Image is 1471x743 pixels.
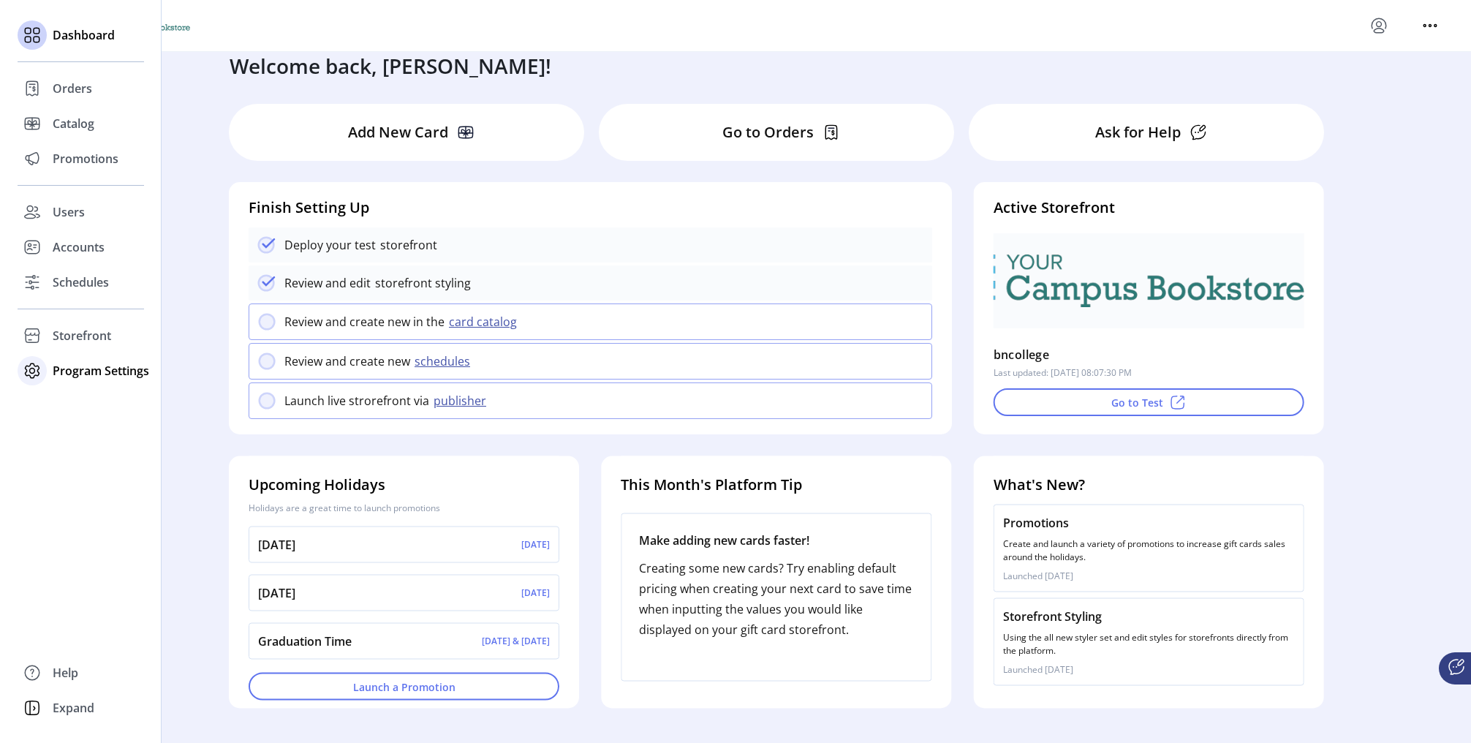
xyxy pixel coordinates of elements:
span: Schedules [53,274,109,291]
h4: What's New? [994,474,1304,496]
span: Promotions [53,150,118,167]
p: [DATE] [521,538,550,551]
button: menu [1418,14,1442,37]
p: Go to Orders [722,121,814,143]
p: bncollege [994,343,1050,366]
span: Accounts [53,238,105,256]
span: Expand [53,699,94,717]
p: Launched [DATE] [1003,570,1295,583]
p: Ask for Help [1095,121,1181,143]
h4: Active Storefront [994,197,1304,219]
span: Launch a Promotion [268,679,540,694]
p: Launched [DATE] [1003,663,1295,676]
p: Make adding new cards faster! [639,532,913,549]
p: Review and create new [284,352,410,370]
p: Storefront Styling [1003,608,1295,625]
span: Dashboard [53,26,115,44]
h4: Upcoming Holidays [249,474,559,496]
button: publisher [429,392,495,410]
p: Holidays are a great time to launch promotions [249,502,559,515]
p: Create and launch a variety of promotions to increase gift cards sales around the holidays. [1003,538,1295,564]
button: card catalog [445,313,526,331]
p: Creating some new cards? Try enabling default pricing when creating your next card to save time w... [639,558,913,640]
h4: Finish Setting Up [249,197,932,219]
button: schedules [410,352,479,370]
span: Orders [53,80,92,97]
h3: Welcome back, [PERSON_NAME]! [230,50,551,81]
p: Promotions [1003,514,1295,532]
p: [DATE] [258,584,295,602]
button: Go to Test [994,388,1304,416]
button: Launch a Promotion [249,673,559,701]
p: Using the all new styler set and edit styles for storefronts directly from the platform. [1003,631,1295,657]
p: Last updated: [DATE] 08:07:30 PM [994,366,1132,380]
p: [DATE] [258,536,295,554]
p: [DATE] [521,587,550,600]
span: Storefront [53,327,111,344]
p: Review and edit [284,274,371,292]
span: Program Settings [53,362,149,380]
p: Review and create new in the [284,313,445,331]
span: Catalog [53,115,94,132]
span: Users [53,203,85,221]
p: Add New Card [348,121,448,143]
span: Help [53,664,78,682]
button: menu [1367,14,1391,37]
p: storefront [376,236,437,254]
p: storefront styling [371,274,471,292]
p: Graduation Time [258,633,352,650]
p: Deploy your test [284,236,376,254]
p: Launch live strorefront via [284,392,429,410]
h4: This Month's Platform Tip [621,474,931,496]
p: [DATE] & [DATE] [482,635,550,648]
